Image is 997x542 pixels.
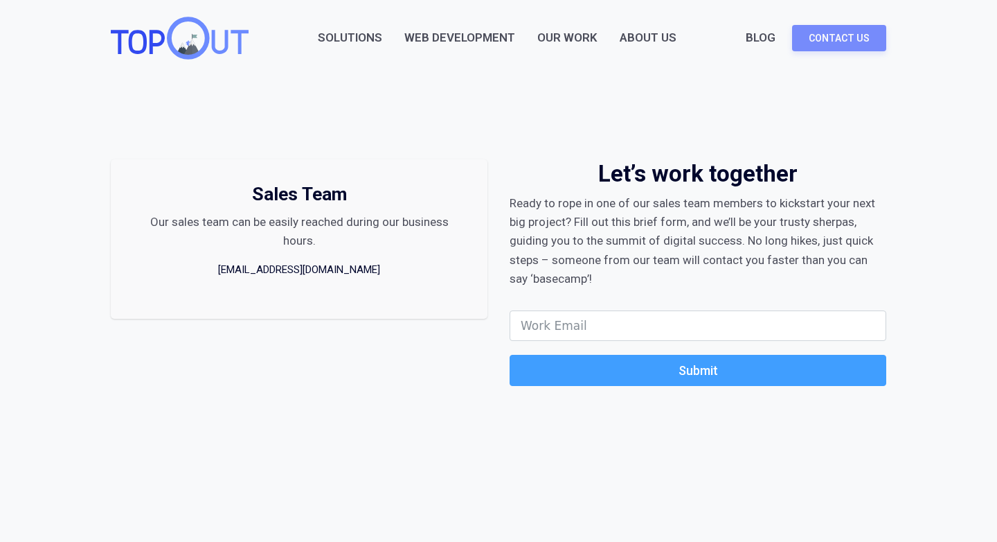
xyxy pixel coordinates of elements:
[537,28,598,47] a: Our Work
[510,355,886,386] button: Submit
[510,311,886,341] input: email
[133,213,465,250] div: Our sales team can be easily reached during our business hours.
[216,261,382,279] a: [EMAIL_ADDRESS][DOMAIN_NAME]
[318,28,382,47] a: Solutions
[620,28,676,47] div: About Us
[792,25,886,51] a: Contact Us
[510,194,886,288] div: Ready to rope in one of our sales team members to kickstart your next big project? Fill out this ...
[252,182,347,207] h5: Sales Team
[404,28,515,47] a: Web Development
[598,159,798,189] h4: Let’s work together
[746,28,775,47] a: Blog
